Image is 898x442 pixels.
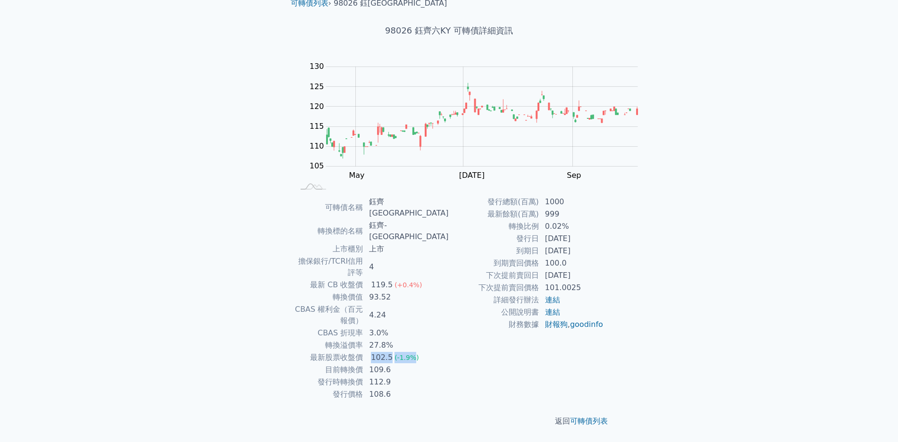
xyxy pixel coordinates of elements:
td: 下次提前賣回價格 [449,282,539,294]
td: 最新股票收盤價 [294,351,364,364]
td: 發行價格 [294,388,364,400]
td: 到期賣回價格 [449,257,539,269]
div: 102.5 [369,352,394,363]
td: 詳細發行辦法 [449,294,539,306]
td: 101.0025 [539,282,604,294]
tspan: 125 [310,82,324,91]
td: CBAS 折現率 [294,327,364,339]
td: , [539,318,604,331]
td: 112.9 [363,376,449,388]
td: 上市櫃別 [294,243,364,255]
td: 4.24 [363,303,449,327]
td: 轉換溢價率 [294,339,364,351]
tspan: [DATE] [459,171,485,180]
td: 發行總額(百萬) [449,196,539,208]
td: 上市 [363,243,449,255]
a: 連結 [545,295,560,304]
td: 鈺齊[GEOGRAPHIC_DATA] [363,196,449,219]
td: 999 [539,208,604,220]
span: (-1.9%) [394,354,419,361]
td: [DATE] [539,269,604,282]
td: 轉換價值 [294,291,364,303]
td: [DATE] [539,233,604,245]
tspan: 110 [310,142,324,150]
td: 鈺齊-[GEOGRAPHIC_DATA] [363,219,449,243]
p: 返回 [283,416,615,427]
td: 27.8% [363,339,449,351]
td: 108.6 [363,388,449,400]
td: [DATE] [539,245,604,257]
td: 發行時轉換價 [294,376,364,388]
td: 100.0 [539,257,604,269]
span: (+0.4%) [394,281,422,289]
td: 轉換比例 [449,220,539,233]
a: 財報狗 [545,320,568,329]
tspan: 120 [310,102,324,111]
td: 1000 [539,196,604,208]
h1: 98026 鈺齊六KY 可轉債詳細資訊 [283,24,615,37]
td: 最新 CB 收盤價 [294,279,364,291]
td: 公開說明書 [449,306,539,318]
g: Chart [305,62,652,180]
td: 0.02% [539,220,604,233]
tspan: May [349,171,364,180]
td: 發行日 [449,233,539,245]
td: 擔保銀行/TCRI信用評等 [294,255,364,279]
td: 可轉債名稱 [294,196,364,219]
a: goodinfo [570,320,603,329]
a: 可轉債列表 [570,417,608,425]
td: 轉換標的名稱 [294,219,364,243]
div: 119.5 [369,279,394,291]
td: 3.0% [363,327,449,339]
tspan: 105 [310,161,324,170]
tspan: 115 [310,122,324,131]
td: 目前轉換價 [294,364,364,376]
tspan: Sep [567,171,581,180]
td: 109.6 [363,364,449,376]
a: 連結 [545,308,560,317]
td: 下次提前賣回日 [449,269,539,282]
td: 4 [363,255,449,279]
td: 93.52 [363,291,449,303]
td: 最新餘額(百萬) [449,208,539,220]
td: 財務數據 [449,318,539,331]
tspan: 130 [310,62,324,71]
td: 到期日 [449,245,539,257]
td: CBAS 權利金（百元報價） [294,303,364,327]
